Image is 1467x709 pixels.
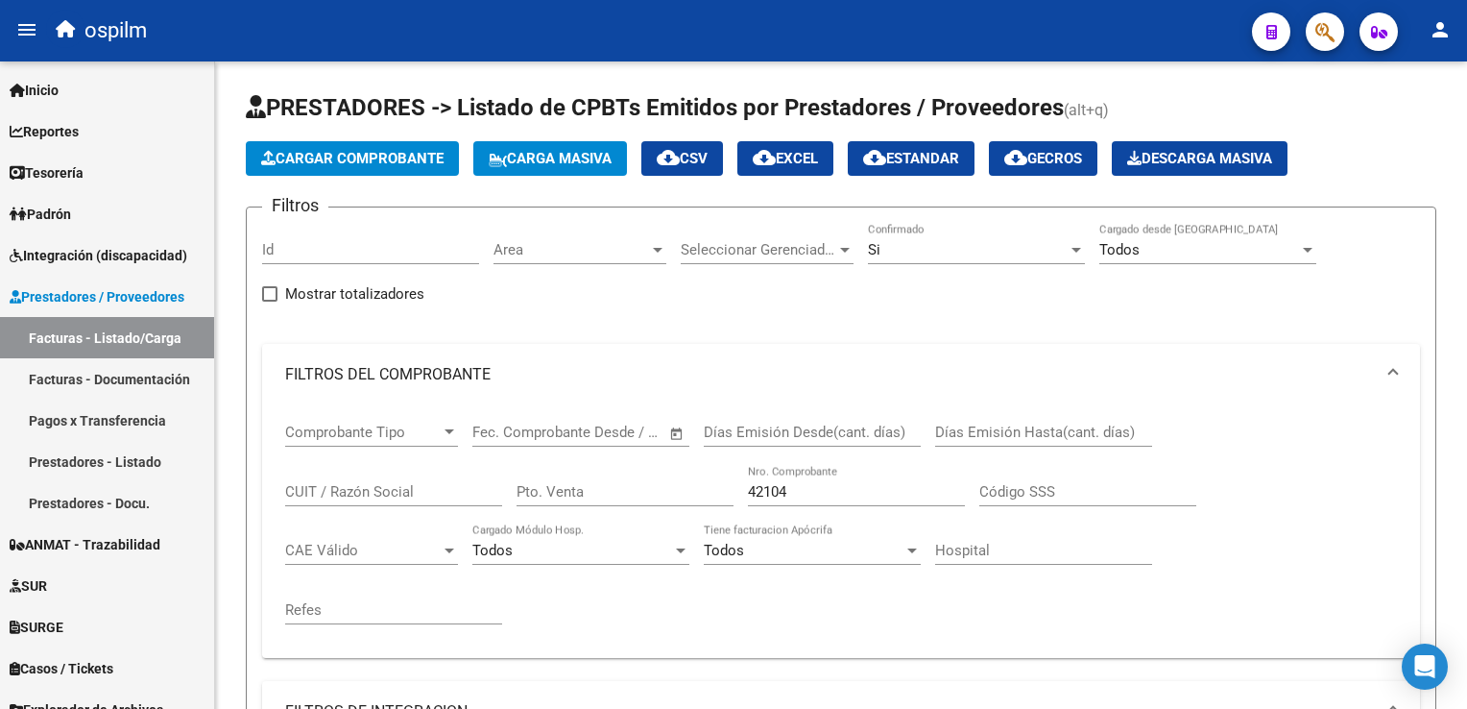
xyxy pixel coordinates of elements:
mat-icon: cloud_download [753,146,776,169]
input: Fecha inicio [472,424,550,441]
span: Todos [472,542,513,559]
mat-icon: cloud_download [1004,146,1027,169]
span: Seleccionar Gerenciador [681,241,836,258]
button: Gecros [989,141,1097,176]
button: Descarga Masiva [1112,141,1287,176]
span: Todos [704,542,744,559]
span: Reportes [10,121,79,142]
span: Descarga Masiva [1127,150,1272,167]
span: Integración (discapacidad) [10,245,187,266]
mat-icon: person [1429,18,1452,41]
input: Fecha fin [567,424,661,441]
mat-icon: menu [15,18,38,41]
button: Carga Masiva [473,141,627,176]
span: Prestadores / Proveedores [10,286,184,307]
mat-panel-title: FILTROS DEL COMPROBANTE [285,364,1374,385]
span: CSV [657,150,708,167]
button: Open calendar [666,423,688,445]
button: Estandar [848,141,974,176]
button: Cargar Comprobante [246,141,459,176]
h3: Filtros [262,192,328,219]
span: Todos [1099,241,1140,258]
span: Inicio [10,80,59,101]
span: Casos / Tickets [10,658,113,679]
span: Padrón [10,204,71,225]
span: ospilm [84,10,147,52]
span: (alt+q) [1064,101,1109,119]
mat-expansion-panel-header: FILTROS DEL COMPROBANTE [262,344,1420,405]
span: Cargar Comprobante [261,150,444,167]
app-download-masive: Descarga masiva de comprobantes (adjuntos) [1112,141,1287,176]
span: CAE Válido [285,542,441,559]
span: Estandar [863,150,959,167]
span: Si [868,241,880,258]
div: Open Intercom Messenger [1402,644,1448,690]
span: Tesorería [10,162,84,183]
button: CSV [641,141,723,176]
button: EXCEL [737,141,833,176]
span: Area [493,241,649,258]
span: SUR [10,575,47,597]
span: EXCEL [753,150,818,167]
mat-icon: cloud_download [863,146,886,169]
mat-icon: cloud_download [657,146,680,169]
span: Mostrar totalizadores [285,282,424,306]
span: PRESTADORES -> Listado de CPBTs Emitidos por Prestadores / Proveedores [246,94,1064,121]
span: Carga Masiva [489,150,612,167]
span: Comprobante Tipo [285,424,441,441]
span: ANMAT - Trazabilidad [10,534,160,555]
span: SURGE [10,617,63,638]
span: Gecros [1004,150,1082,167]
div: FILTROS DEL COMPROBANTE [262,405,1420,658]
